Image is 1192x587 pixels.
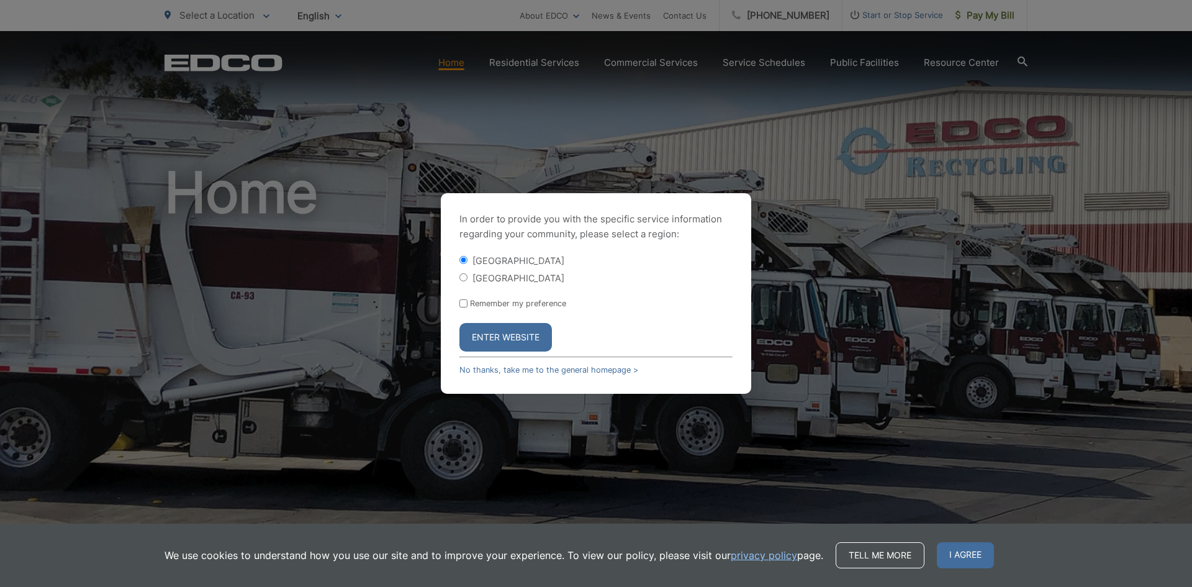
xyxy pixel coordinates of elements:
span: I agree [937,542,994,568]
a: privacy policy [731,548,797,563]
a: No thanks, take me to the general homepage > [459,365,638,375]
button: Enter Website [459,323,552,352]
label: Remember my preference [470,299,566,308]
a: Tell me more [836,542,924,568]
p: We use cookies to understand how you use our site and to improve your experience. To view our pol... [165,548,823,563]
label: [GEOGRAPHIC_DATA] [472,273,564,283]
label: [GEOGRAPHIC_DATA] [472,255,564,266]
p: In order to provide you with the specific service information regarding your community, please se... [459,212,733,242]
